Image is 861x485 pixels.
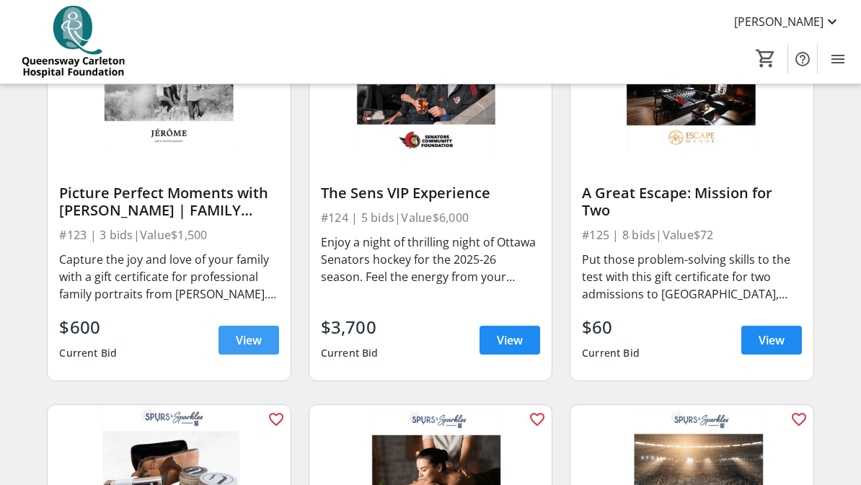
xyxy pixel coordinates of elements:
[321,233,540,285] div: Enjoy a night of thrilling night of Ottawa Senators hockey for the 2025-26 season. Feel the energ...
[582,314,640,340] div: $60
[309,17,552,153] img: The Sens VIP Experience
[321,184,540,202] div: The Sens VIP Experience
[497,332,523,349] span: View
[480,326,540,355] a: View
[268,411,285,428] mat-icon: favorite_outline
[59,184,278,219] div: Picture Perfect Moments with [PERSON_NAME] | FAMILY PORTRAIT SESSION
[218,326,279,355] a: View
[59,251,278,303] div: Capture the joy and love of your family with a gift certificate for professional family portraits...
[753,45,779,71] button: Cart
[582,225,801,245] div: #125 | 8 bids | Value $72
[570,17,813,153] img: A Great Escape: Mission for Two
[236,332,262,349] span: View
[582,184,801,219] div: A Great Escape: Mission for Two
[529,411,546,428] mat-icon: favorite_outline
[59,340,117,366] div: Current Bid
[59,225,278,245] div: #123 | 3 bids | Value $1,500
[582,251,801,303] div: Put those problem-solving skills to the test with this gift certificate for two admissions to [GE...
[321,208,540,228] div: #124 | 5 bids | Value $6,000
[48,17,290,153] img: Picture Perfect Moments with Jerome Art | FAMILY PORTRAIT SESSION
[582,340,640,366] div: Current Bid
[741,326,802,355] a: View
[59,314,117,340] div: $600
[790,411,808,428] mat-icon: favorite_outline
[9,6,137,78] img: QCH Foundation's Logo
[734,13,824,30] span: [PERSON_NAME]
[759,332,785,349] span: View
[723,10,852,33] button: [PERSON_NAME]
[321,314,379,340] div: $3,700
[824,45,852,74] button: Menu
[321,340,379,366] div: Current Bid
[788,45,817,74] button: Help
